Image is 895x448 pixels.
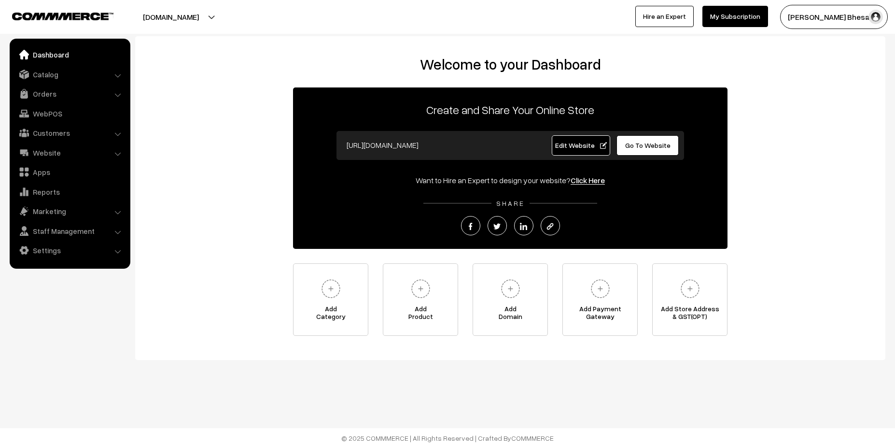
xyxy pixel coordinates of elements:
a: AddProduct [383,263,458,336]
img: plus.svg [587,275,614,302]
a: Settings [12,242,127,259]
img: plus.svg [318,275,344,302]
a: Catalog [12,66,127,83]
span: SHARE [491,199,530,207]
a: WebPOS [12,105,127,122]
a: COMMMERCE [511,434,554,442]
span: Edit Website [555,141,607,149]
a: Go To Website [616,135,679,156]
a: Click Here [571,175,605,185]
img: plus.svg [677,275,703,302]
span: Go To Website [625,141,671,149]
img: plus.svg [407,275,434,302]
img: plus.svg [497,275,524,302]
a: Dashboard [12,46,127,63]
a: Website [12,144,127,161]
a: AddCategory [293,263,368,336]
a: Customers [12,124,127,142]
a: My Subscription [702,6,768,27]
h2: Welcome to your Dashboard [145,56,876,73]
a: Add PaymentGateway [562,263,638,336]
span: Add Product [383,305,458,324]
a: Add Store Address& GST(OPT) [652,263,727,336]
a: COMMMERCE [12,10,97,21]
a: Apps [12,163,127,181]
div: Want to Hire an Expert to design your website? [293,174,727,186]
button: [PERSON_NAME] Bhesani… [780,5,888,29]
a: Reports [12,183,127,201]
span: Add Domain [473,305,547,324]
p: Create and Share Your Online Store [293,101,727,118]
a: Hire an Expert [635,6,694,27]
img: COMMMERCE [12,13,113,20]
a: Staff Management [12,222,127,240]
button: [DOMAIN_NAME] [109,5,233,29]
a: Marketing [12,202,127,220]
a: AddDomain [473,263,548,336]
span: Add Store Address & GST(OPT) [653,305,727,324]
a: Orders [12,85,127,102]
a: Edit Website [552,135,611,156]
span: Add Category [294,305,368,324]
span: Add Payment Gateway [563,305,637,324]
img: user [868,10,883,24]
